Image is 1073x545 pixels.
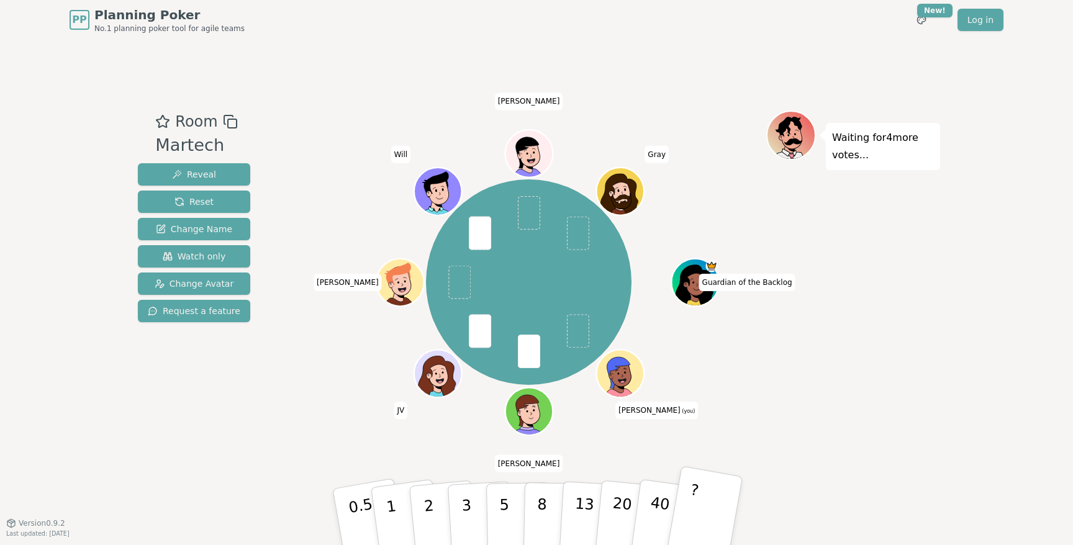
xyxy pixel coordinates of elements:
[94,6,245,24] span: Planning Poker
[958,9,1003,31] a: Log in
[174,196,214,208] span: Reset
[148,305,240,317] span: Request a feature
[699,274,795,291] span: Click to change your name
[163,250,226,263] span: Watch only
[391,145,410,163] span: Click to change your name
[394,402,407,419] span: Click to change your name
[681,408,695,414] span: (you)
[138,163,250,186] button: Reveal
[155,277,234,290] span: Change Avatar
[495,92,563,110] span: Click to change your name
[314,274,382,291] span: Click to change your name
[597,351,642,395] button: Click to change your avatar
[615,402,698,419] span: Click to change your name
[175,110,217,133] span: Room
[705,260,717,272] span: Guardian of the Backlog is the host
[138,272,250,295] button: Change Avatar
[94,24,245,34] span: No.1 planning poker tool for agile teams
[72,12,86,27] span: PP
[138,245,250,268] button: Watch only
[832,129,934,164] p: Waiting for 4 more votes...
[6,518,65,528] button: Version0.9.2
[910,9,933,31] button: New!
[155,110,170,133] button: Add as favourite
[172,168,216,181] span: Reveal
[155,133,237,158] div: Martech
[138,218,250,240] button: Change Name
[138,191,250,213] button: Reset
[138,300,250,322] button: Request a feature
[19,518,65,528] span: Version 0.9.2
[70,6,245,34] a: PPPlanning PokerNo.1 planning poker tool for agile teams
[156,223,232,235] span: Change Name
[917,4,953,17] div: New!
[645,145,669,163] span: Click to change your name
[495,454,563,472] span: Click to change your name
[6,530,70,537] span: Last updated: [DATE]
